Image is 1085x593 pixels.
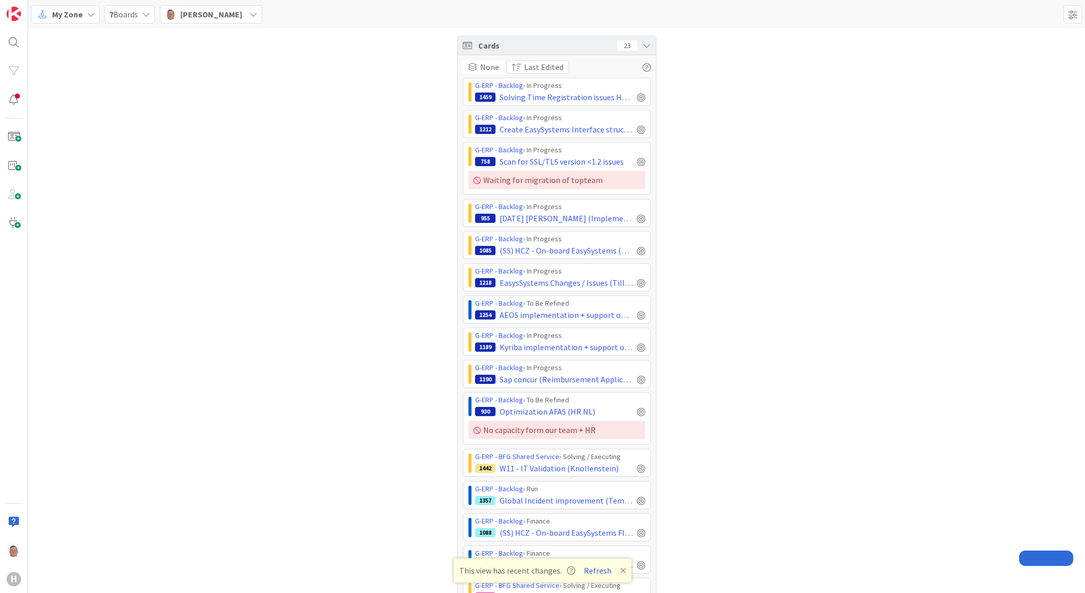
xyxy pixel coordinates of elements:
[475,580,645,591] div: › Solving / Executing
[459,564,575,577] span: This view has recent changes.
[475,362,645,373] div: › In Progress
[475,298,645,309] div: › To Be Refined
[475,452,559,461] a: G-ERP - BFG Shared Service
[475,331,523,340] a: G-ERP - Backlog
[475,113,523,122] a: G-ERP - Backlog
[475,299,523,308] a: G-ERP - Backlog
[500,494,633,507] span: Global Incident improvement (Template)
[475,496,496,505] div: 1357
[500,155,624,168] span: Scan for SSL/TLS version <1.2 issues
[500,309,633,321] span: AEOS implementation + support onboarding (xxx)
[475,81,523,90] a: G-ERP - Backlog
[475,516,523,526] a: G-ERP - Backlog
[475,112,645,123] div: › In Progress
[468,171,645,189] div: Waiting for migration of topteam
[475,266,645,277] div: › In Progress
[475,80,645,91] div: › In Progress
[475,407,496,416] div: 930
[475,395,645,405] div: › To Be Refined
[475,330,645,341] div: › In Progress
[500,244,633,257] span: (SS) HCZ - On-board EasySystems (as a template for future onboardings of other applications)
[475,464,496,473] div: 1442
[500,341,633,353] span: Kyriba implementation + support onboarding (treasure management)
[475,363,523,372] a: G-ERP - Backlog
[475,266,523,276] a: G-ERP - Backlog
[506,60,569,74] button: Last Edited
[475,548,645,559] div: › Finance
[475,516,645,527] div: › Finance
[475,93,496,102] div: 1459
[180,8,242,20] span: [PERSON_NAME]
[617,40,638,51] div: 23
[475,201,645,212] div: › In Progress
[475,484,523,493] a: G-ERP - Backlog
[524,61,563,73] span: Last Edited
[475,234,523,243] a: G-ERP - Backlog
[475,581,559,590] a: G-ERP - BFG Shared Service
[475,145,523,154] a: G-ERP - Backlog
[475,343,496,352] div: 1189
[475,484,645,494] div: › Run
[500,527,633,539] span: (SS) HCZ - On-board EasySystems FlexiCapure Make diagrams of these flows (Type Process)
[468,421,645,439] div: No capacity form our team + HR
[475,214,496,223] div: 955
[475,310,496,320] div: 1254
[109,8,138,20] span: Boards
[475,278,496,287] div: 1218
[500,405,595,418] span: Optimization AFAS (HR NL)
[500,91,633,103] span: Solving Time Registration issues HCZ with Global allignment
[109,9,113,19] b: 7
[475,234,645,244] div: › In Progress
[475,202,523,211] a: G-ERP - Backlog
[475,157,496,166] div: 758
[475,451,645,462] div: › Solving / Executing
[480,61,499,73] span: None
[580,564,615,577] button: Refresh
[478,39,612,52] span: Cards
[475,375,496,384] div: 1190
[7,572,21,586] div: H
[475,528,496,537] div: 1088
[500,373,633,385] span: Sap concur (Reimbursement Application) implementation + onboarding
[164,8,177,20] img: lD
[500,123,633,135] span: Create EasySystems Interface structure and define requirements for ISAH Global... (G-ERP)
[475,125,496,134] div: 1212
[500,277,633,289] span: EasysSystems Changes / Issues (Till proper supportcontract is in place)
[7,543,21,558] img: lD
[475,395,523,404] a: G-ERP - Backlog
[500,462,619,474] span: W11 - IT Validation (Knollenstein)
[475,145,645,155] div: › In Progress
[500,212,633,224] span: [DATE] [PERSON_NAME] (Implementation and Onboarding Application)
[475,246,496,255] div: 1085
[52,8,83,20] span: My Zone
[7,7,21,21] img: Visit kanbanzone.com
[475,549,523,558] a: G-ERP - Backlog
